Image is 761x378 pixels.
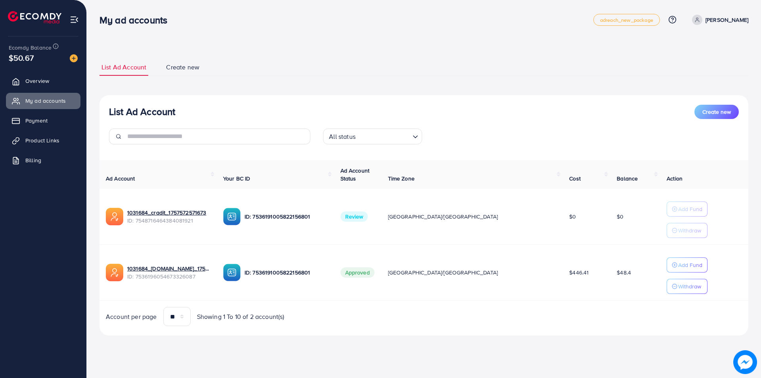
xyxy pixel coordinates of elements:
span: My ad accounts [25,97,66,105]
span: adreach_new_package [600,17,653,23]
span: Account per page [106,312,157,321]
span: Approved [340,267,375,278]
span: Cost [569,175,581,182]
span: $446.41 [569,269,589,276]
button: Withdraw [667,223,707,238]
div: <span class='underline'>1031684_Necesitiess.com_1754657604772</span></br>7536196054673326087 [127,265,210,281]
p: Add Fund [678,260,702,270]
p: Add Fund [678,204,702,214]
span: Billing [25,156,41,164]
span: $0 [617,213,623,221]
h3: List Ad Account [109,106,175,117]
a: 1031684_[DOMAIN_NAME]_1754657604772 [127,265,210,272]
p: ID: 7536191005822156801 [245,212,328,221]
span: [GEOGRAPHIC_DATA]/[GEOGRAPHIC_DATA] [388,269,498,276]
button: Create new [694,105,739,119]
span: $50.67 [9,52,34,63]
img: logo [8,11,61,23]
span: Ad Account Status [340,167,370,182]
a: Payment [6,113,80,129]
button: Withdraw [667,279,707,294]
p: [PERSON_NAME] [706,15,748,25]
span: Overview [25,77,49,85]
button: Add Fund [667,257,707,272]
span: Payment [25,117,48,125]
span: ID: 7536196054673326087 [127,272,210,280]
a: My ad accounts [6,93,80,109]
a: Product Links [6,132,80,148]
span: ID: 7548716464384081921 [127,217,210,224]
p: Withdraw [678,226,701,235]
img: ic-ads-acc.e4c84228.svg [106,208,123,225]
img: menu [70,15,79,24]
span: Balance [617,175,638,182]
a: adreach_new_package [593,14,660,26]
span: Your BC ID [223,175,250,182]
span: Showing 1 To 10 of 2 account(s) [197,312,285,321]
p: ID: 7536191005822156801 [245,268,328,277]
img: ic-ba-acc.ded83a64.svg [223,264,241,281]
img: ic-ads-acc.e4c84228.svg [106,264,123,281]
input: Search for option [358,129,409,142]
span: Create new [166,63,199,72]
span: $0 [569,213,576,221]
span: Action [667,175,683,182]
a: Billing [6,152,80,168]
div: <span class='underline'>1031684_cradit_1757572571673</span></br>7548716464384081921 [127,209,210,225]
span: Review [340,211,368,222]
span: Create new [702,108,731,116]
img: image [70,54,78,62]
button: Add Fund [667,201,707,217]
img: ic-ba-acc.ded83a64.svg [223,208,241,225]
span: Ad Account [106,175,135,182]
span: Time Zone [388,175,415,182]
a: [PERSON_NAME] [689,15,748,25]
span: All status [327,131,357,142]
span: Ecomdy Balance [9,44,52,52]
span: $48.4 [617,269,631,276]
a: Overview [6,73,80,89]
div: Search for option [323,129,422,144]
h3: My ad accounts [99,14,174,26]
p: Withdraw [678,282,701,291]
span: [GEOGRAPHIC_DATA]/[GEOGRAPHIC_DATA] [388,213,498,221]
span: List Ad Account [101,63,146,72]
img: image [733,350,757,374]
a: 1031684_cradit_1757572571673 [127,209,210,217]
span: Product Links [25,136,59,144]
